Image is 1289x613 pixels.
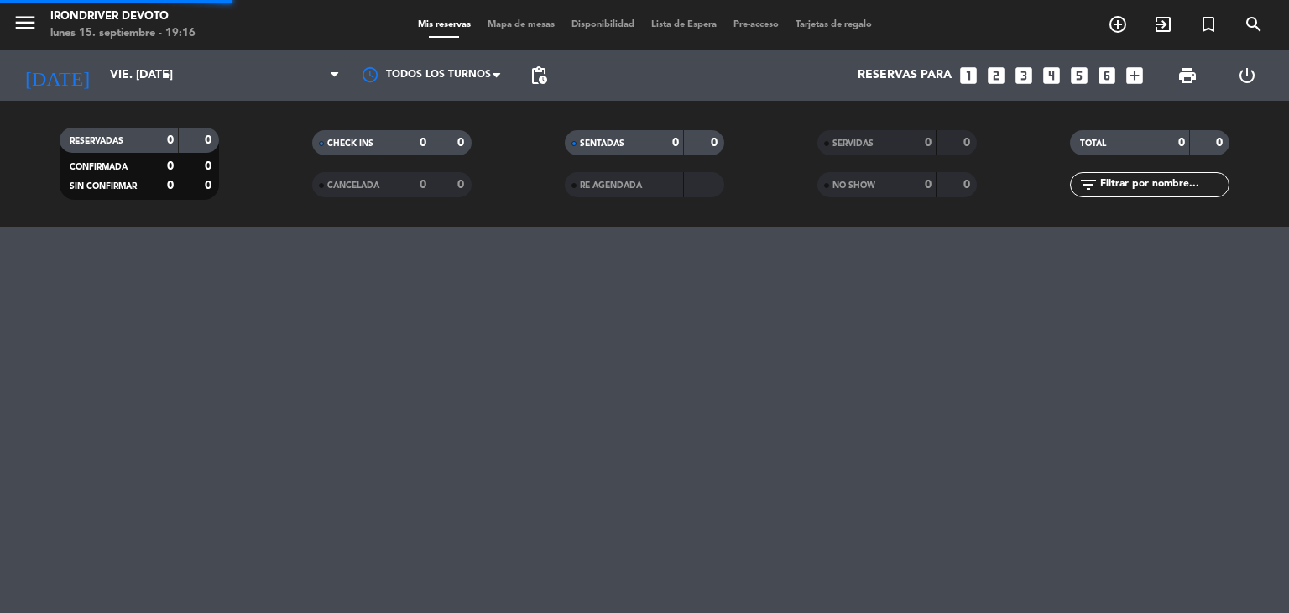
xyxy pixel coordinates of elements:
[205,134,215,146] strong: 0
[958,65,979,86] i: looks_one
[1099,176,1229,194] input: Filtrar por nombre...
[1108,14,1128,34] i: add_circle_outline
[50,8,196,25] div: Irondriver Devoto
[1217,50,1276,101] div: LOG OUT
[156,65,176,86] i: arrow_drop_down
[1041,65,1062,86] i: looks_4
[167,134,174,146] strong: 0
[963,137,973,149] strong: 0
[832,181,875,190] span: NO SHOW
[327,139,373,148] span: CHECK INS
[711,137,721,149] strong: 0
[529,65,549,86] span: pending_actions
[457,179,467,191] strong: 0
[580,139,624,148] span: SENTADAS
[963,179,973,191] strong: 0
[563,20,643,29] span: Disponibilidad
[479,20,563,29] span: Mapa de mesas
[1096,65,1118,86] i: looks_6
[787,20,880,29] span: Tarjetas de regalo
[832,139,874,148] span: SERVIDAS
[457,137,467,149] strong: 0
[1177,65,1198,86] span: print
[50,25,196,42] div: lunes 15. septiembre - 19:16
[420,179,426,191] strong: 0
[420,137,426,149] strong: 0
[205,180,215,191] strong: 0
[70,182,137,191] span: SIN CONFIRMAR
[13,57,102,94] i: [DATE]
[1216,137,1226,149] strong: 0
[1237,65,1257,86] i: power_settings_new
[70,163,128,171] span: CONFIRMADA
[410,20,479,29] span: Mis reservas
[1198,14,1219,34] i: turned_in_not
[925,179,932,191] strong: 0
[13,10,38,35] i: menu
[1244,14,1264,34] i: search
[70,137,123,145] span: RESERVADAS
[13,10,38,41] button: menu
[1124,65,1145,86] i: add_box
[1153,14,1173,34] i: exit_to_app
[643,20,725,29] span: Lista de Espera
[1013,65,1035,86] i: looks_3
[925,137,932,149] strong: 0
[725,20,787,29] span: Pre-acceso
[1068,65,1090,86] i: looks_5
[1178,137,1185,149] strong: 0
[985,65,1007,86] i: looks_two
[167,160,174,172] strong: 0
[167,180,174,191] strong: 0
[1078,175,1099,195] i: filter_list
[1080,139,1106,148] span: TOTAL
[327,181,379,190] span: CANCELADA
[672,137,679,149] strong: 0
[205,160,215,172] strong: 0
[580,181,642,190] span: RE AGENDADA
[858,69,952,82] span: Reservas para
